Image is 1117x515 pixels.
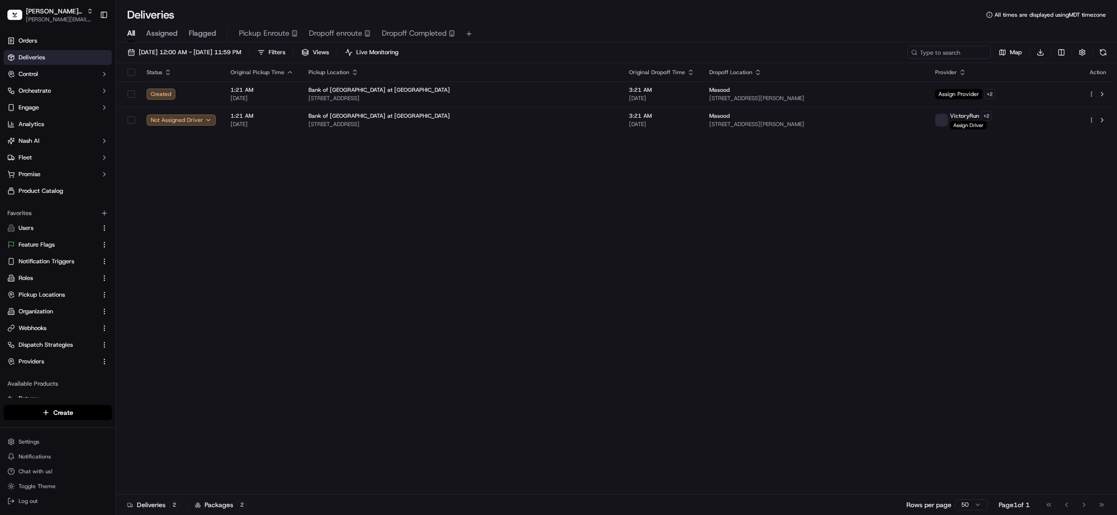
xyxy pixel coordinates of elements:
[19,468,52,475] span: Chat with us!
[19,120,44,128] span: Analytics
[984,89,995,99] button: +2
[19,324,46,332] span: Webhooks
[356,48,398,57] span: Live Monitoring
[19,453,51,460] span: Notifications
[19,257,74,266] span: Notification Triggers
[4,167,112,182] button: Promise
[950,112,979,120] span: VictoryRun
[4,495,112,508] button: Log out
[981,111,992,121] button: +2
[147,69,162,76] span: Status
[19,291,65,299] span: Pickup Locations
[308,121,614,128] span: [STREET_ADDRESS]
[139,48,241,57] span: [DATE] 12:00 AM - [DATE] 11:59 PM
[4,67,112,82] button: Control
[19,187,63,195] span: Product Catalog
[19,497,38,505] span: Log out
[169,501,180,509] div: 2
[4,4,96,26] button: Kisha's Bistro[PERSON_NAME]'s Bistro[PERSON_NAME][EMAIL_ADDRESS][DOMAIN_NAME]
[906,500,951,509] p: Rows per page
[269,48,285,57] span: Filters
[19,137,39,145] span: Nash AI
[4,117,112,132] a: Analytics
[4,287,112,302] button: Pickup Locations
[19,70,38,78] span: Control
[7,341,97,349] a: Dispatch Strategies
[231,112,294,120] span: 1:21 AM
[7,291,97,299] a: Pickup Locations
[4,206,112,221] div: Favorites
[4,254,112,269] button: Notification Triggers
[123,46,245,59] button: [DATE] 12:00 AM - [DATE] 11:59 PM
[995,46,1026,59] button: Map
[53,408,73,417] span: Create
[4,337,112,352] button: Dispatch Strategies
[7,394,108,403] a: Returns
[308,112,450,120] span: Bank of [GEOGRAPHIC_DATA] at [GEOGRAPHIC_DATA]
[7,307,97,316] a: Organization
[4,184,112,198] a: Product Catalog
[127,28,135,39] span: All
[146,28,178,39] span: Assigned
[629,69,685,76] span: Original Dropoff Time
[4,304,112,319] button: Organization
[147,114,216,126] button: Not Assigned Driver
[127,500,180,509] div: Deliveries
[19,153,32,162] span: Fleet
[4,33,112,48] a: Orders
[382,28,447,39] span: Dropoff Completed
[709,121,920,128] span: [STREET_ADDRESS][PERSON_NAME]
[709,112,730,120] span: Masood
[4,100,112,115] button: Engage
[4,435,112,448] button: Settings
[1097,46,1110,59] button: Refresh
[7,10,22,19] img: Kisha's Bistro
[4,237,112,252] button: Feature Flags
[709,86,730,94] span: Masood
[7,257,97,266] a: Notification Triggers
[995,11,1106,19] span: All times are displayed using MDT timezone
[19,87,51,95] span: Orchestrate
[341,46,403,59] button: Live Monitoring
[4,480,112,493] button: Toggle Theme
[19,53,45,62] span: Deliveries
[4,450,112,463] button: Notifications
[629,95,694,102] span: [DATE]
[4,405,112,420] button: Create
[26,16,93,23] button: [PERSON_NAME][EMAIL_ADDRESS][DOMAIN_NAME]
[19,37,37,45] span: Orders
[127,7,174,22] h1: Deliveries
[4,150,112,165] button: Fleet
[237,501,247,509] div: 2
[231,86,294,94] span: 1:21 AM
[4,376,112,391] div: Available Products
[308,95,614,102] span: [STREET_ADDRESS]
[4,221,112,235] button: Users
[19,357,44,366] span: Providers
[907,46,991,59] input: Type to search
[4,465,112,478] button: Chat with us!
[629,112,694,120] span: 3:21 AM
[297,46,333,59] button: Views
[19,224,33,232] span: Users
[26,6,83,16] button: [PERSON_NAME]'s Bistro
[231,95,294,102] span: [DATE]
[935,69,957,76] span: Provider
[195,500,247,509] div: Packages
[253,46,289,59] button: Filters
[709,69,752,76] span: Dropoff Location
[239,28,289,39] span: Pickup Enroute
[935,89,982,99] span: Assign Provider
[19,394,39,403] span: Returns
[19,170,40,178] span: Promise
[1010,48,1022,57] span: Map
[309,28,362,39] span: Dropoff enroute
[4,354,112,369] button: Providers
[1088,69,1108,76] div: Action
[7,324,97,332] a: Webhooks
[4,391,112,406] button: Returns
[19,274,33,282] span: Roles
[4,83,112,98] button: Orchestrate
